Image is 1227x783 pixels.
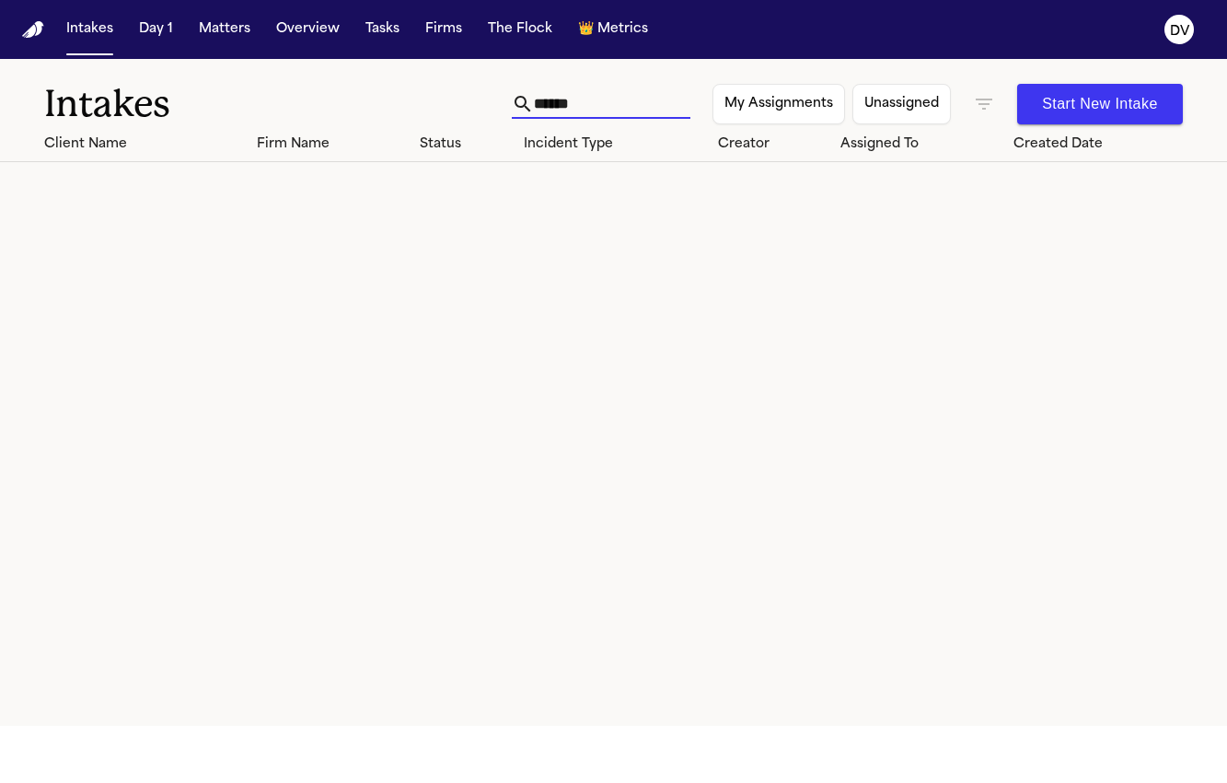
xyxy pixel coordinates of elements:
div: Assigned To [840,134,999,154]
button: The Flock [480,13,560,46]
button: Start New Intake [1017,84,1183,124]
div: Incident Type [524,134,702,154]
div: Client Name [44,134,242,154]
button: Intakes [59,13,121,46]
div: Status [420,134,509,154]
h1: Intakes [44,81,512,127]
button: Day 1 [132,13,180,46]
button: crownMetrics [571,13,655,46]
div: Creator [718,134,827,154]
button: Matters [191,13,258,46]
a: Home [22,21,44,39]
div: Created Date [1013,134,1192,154]
button: Overview [269,13,347,46]
img: Finch Logo [22,21,44,39]
button: Unassigned [852,84,951,124]
button: My Assignments [712,84,845,124]
button: Tasks [358,13,407,46]
div: Firm Name [257,134,405,154]
button: Firms [418,13,469,46]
